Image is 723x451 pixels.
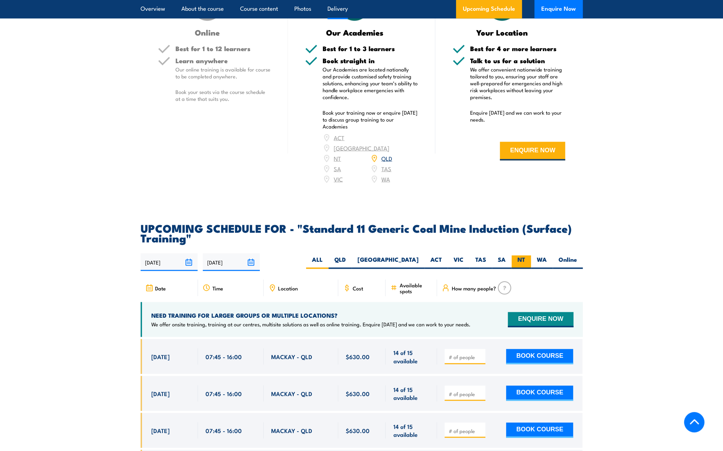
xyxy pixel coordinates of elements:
span: Date [155,285,166,291]
h5: Best for 4 or more learners [470,45,565,51]
h2: UPCOMING SCHEDULE FOR - "Standard 11 Generic Coal Mine Induction (Surface) Training" [141,223,583,242]
p: We offer onsite training, training at our centres, multisite solutions as well as online training... [151,320,470,327]
a: QLD [381,154,392,162]
label: SA [492,255,512,269]
button: ENQUIRE NOW [508,312,573,327]
span: 14 of 15 available [393,385,429,401]
span: $630.00 [346,426,370,434]
p: Enquire [DATE] and we can work to your needs. [470,109,565,123]
span: [DATE] [151,426,170,434]
span: $630.00 [346,352,370,360]
label: ACT [425,255,448,269]
label: TAS [469,255,492,269]
button: BOOK COURSE [506,385,573,401]
p: Book your training now or enquire [DATE] to discuss group training to our Academies [323,109,418,129]
span: 14 of 15 available [393,348,429,364]
input: # of people [448,427,483,434]
span: [DATE] [151,352,170,360]
span: 07:45 - 16:00 [206,352,242,360]
label: [GEOGRAPHIC_DATA] [352,255,425,269]
label: ALL [306,255,329,269]
label: NT [512,255,531,269]
span: MACKAY - QLD [271,389,312,397]
label: WA [531,255,553,269]
span: 07:45 - 16:00 [206,426,242,434]
h5: Best for 1 to 12 learners [175,45,271,51]
span: 07:45 - 16:00 [206,389,242,397]
label: QLD [329,255,352,269]
label: VIC [448,255,469,269]
p: Book your seats via the course schedule at a time that suits you. [175,88,271,102]
h5: Talk to us for a solution [470,57,565,64]
button: BOOK COURSE [506,349,573,364]
span: MACKAY - QLD [271,426,312,434]
span: [DATE] [151,389,170,397]
p: We offer convenient nationwide training tailored to you, ensuring your staff are well-prepared fo... [470,66,565,100]
h3: Online [158,28,257,36]
input: From date [141,253,198,271]
p: Our online training is available for course to be completed anywhere. [175,66,271,79]
span: MACKAY - QLD [271,352,312,360]
span: Available spots [399,282,432,294]
span: 14 of 15 available [393,422,429,438]
button: ENQUIRE NOW [500,142,565,160]
h5: Learn anywhere [175,57,271,64]
span: Cost [353,285,363,291]
h3: Our Academies [305,28,404,36]
p: Our Academies are located nationally and provide customised safety training solutions, enhancing ... [323,66,418,100]
input: # of people [448,390,483,397]
input: # of people [448,353,483,360]
button: BOOK COURSE [506,422,573,438]
label: Online [553,255,583,269]
span: How many people? [451,285,496,291]
span: Location [278,285,298,291]
h4: NEED TRAINING FOR LARGER GROUPS OR MULTIPLE LOCATIONS? [151,311,470,319]
h5: Book straight in [323,57,418,64]
h3: Your Location [453,28,552,36]
span: $630.00 [346,389,370,397]
input: To date [203,253,260,271]
h5: Best for 1 to 3 learners [323,45,418,51]
span: Time [212,285,223,291]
